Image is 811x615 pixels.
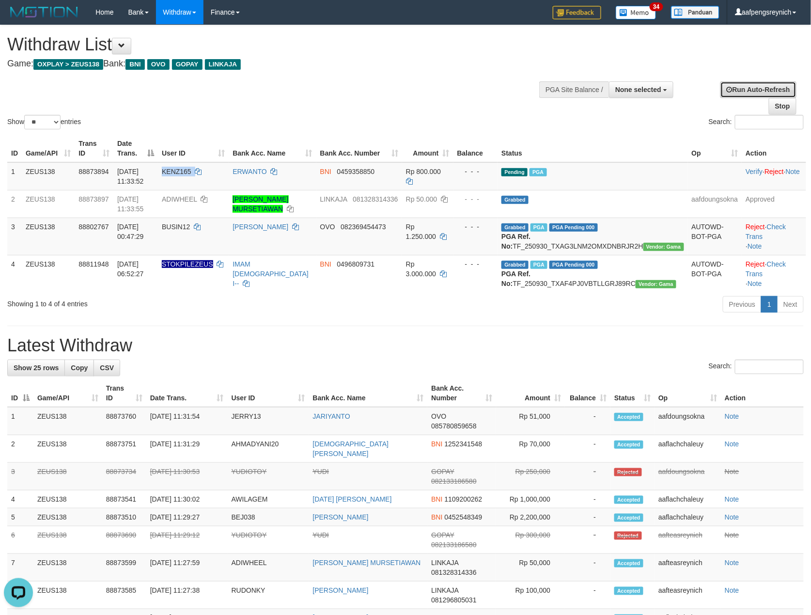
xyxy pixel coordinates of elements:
td: 2 [7,435,33,463]
td: - [565,526,610,554]
span: BNI [431,440,442,448]
span: BUSIN12 [162,223,190,231]
a: Note [748,280,762,287]
span: BNI [431,495,442,503]
td: aaflachchaleuy [655,435,721,463]
b: PGA Ref. No: [501,233,530,250]
span: Accepted [614,559,643,568]
td: 5 [7,508,33,526]
span: LINKAJA [205,59,241,70]
span: ADIWHEEL [162,195,197,203]
a: Stop [769,98,796,114]
span: Rejected [614,468,641,476]
span: Rp 50.000 [406,195,437,203]
a: Note [725,513,739,521]
span: Copy 082369454473 to clipboard [341,223,386,231]
span: Vendor URL: https://trx31.1velocity.biz [643,243,684,251]
span: Copy 0496809731 to clipboard [337,260,375,268]
td: AUTOWD-BOT-PGA [688,218,742,255]
input: Search: [735,115,804,129]
div: - - - [457,167,494,176]
span: Copy 081296805031 to clipboard [431,596,476,604]
td: ZEUS138 [33,463,102,490]
td: ZEUS138 [33,582,102,609]
button: Open LiveChat chat widget [4,4,33,33]
span: Accepted [614,514,643,522]
span: Grabbed [501,223,529,232]
span: GOPAY [431,531,454,539]
td: 1 [7,162,22,190]
td: Rp 1,000,000 [496,490,565,508]
label: Search: [709,360,804,374]
th: Game/API: activate to sort column ascending [33,379,102,407]
span: 88802767 [78,223,109,231]
td: 4 [7,255,22,292]
a: [PERSON_NAME] [313,586,369,594]
td: 88873760 [102,407,146,435]
th: ID [7,135,22,162]
span: [DATE] 11:33:55 [117,195,144,213]
span: Grabbed [501,196,529,204]
td: - [565,407,610,435]
span: BNI [320,260,331,268]
td: [DATE] 11:29:27 [146,508,228,526]
a: Next [777,296,804,313]
td: aafteasreynich [655,554,721,582]
th: ID: activate to sort column descending [7,379,33,407]
th: Amount: activate to sort column ascending [402,135,453,162]
a: Note [725,440,739,448]
span: LINKAJA [431,586,458,594]
td: [DATE] 11:29:12 [146,526,228,554]
span: PGA Pending [549,223,598,232]
td: 88873510 [102,508,146,526]
td: AWILAGEM [228,490,309,508]
td: Approved [742,190,806,218]
span: Rejected [614,532,641,540]
a: [PERSON_NAME] MURSETIAWAN [313,559,421,567]
td: 3 [7,463,33,490]
a: Note [725,468,739,475]
td: YUDIOTOY [228,463,309,490]
td: [DATE] 11:27:59 [146,554,228,582]
span: OVO [320,223,335,231]
span: LINKAJA [431,559,458,567]
a: Note [748,242,762,250]
span: BNI [125,59,144,70]
th: Trans ID: activate to sort column ascending [75,135,113,162]
td: · · [742,162,806,190]
span: Pending [501,168,528,176]
td: aafdoungsokna [688,190,742,218]
th: Date Trans.: activate to sort column ascending [146,379,228,407]
td: ZEUS138 [22,255,75,292]
a: [PERSON_NAME] [233,223,288,231]
td: aafdoungsokna [655,463,721,490]
b: PGA Ref. No: [501,270,530,287]
div: - - - [457,259,494,269]
a: Reject [746,260,765,268]
span: Copy [71,364,88,372]
th: Status [498,135,687,162]
th: Bank Acc. Number: activate to sort column ascending [316,135,402,162]
a: CSV [94,360,120,376]
td: 88873541 [102,490,146,508]
img: MOTION_logo.png [7,5,81,19]
span: OXPLAY > ZEUS138 [33,59,103,70]
a: [PERSON_NAME] MURSETIAWAN [233,195,288,213]
a: Note [725,531,739,539]
th: Action [721,379,804,407]
img: Button%20Memo.svg [616,6,656,19]
td: Rp 2,200,000 [496,508,565,526]
select: Showentries [24,115,61,129]
td: - [565,490,610,508]
span: Marked by aafsreyleap [530,261,547,269]
span: Copy 1252341548 to clipboard [445,440,483,448]
a: Reject [764,168,784,175]
a: Note [725,559,739,567]
th: Balance: activate to sort column ascending [565,379,610,407]
td: 1 [7,407,33,435]
td: 2 [7,190,22,218]
td: ZEUS138 [33,435,102,463]
td: aafteasreynich [655,526,721,554]
a: [DEMOGRAPHIC_DATA][PERSON_NAME] [313,440,389,457]
h4: Game: Bank: [7,59,531,69]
